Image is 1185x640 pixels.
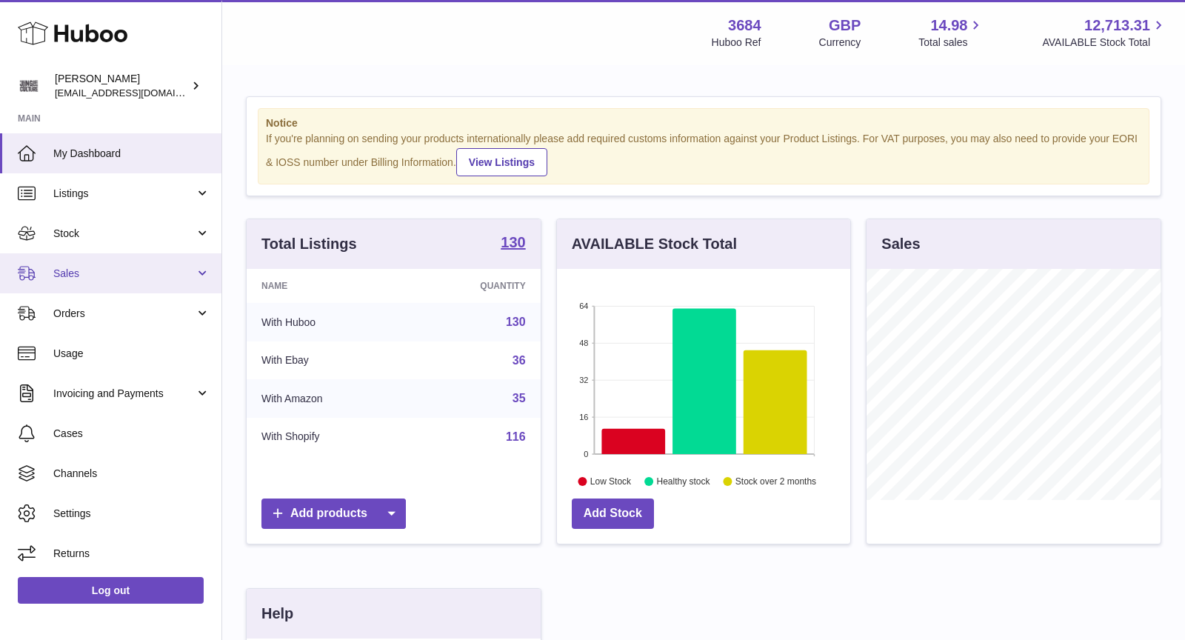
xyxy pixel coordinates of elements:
[930,16,967,36] span: 14.98
[829,16,861,36] strong: GBP
[266,132,1141,176] div: If you're planning on sending your products internationally please add required customs informati...
[53,427,210,441] span: Cases
[55,87,218,99] span: [EMAIL_ADDRESS][DOMAIN_NAME]
[53,347,210,361] span: Usage
[513,392,526,404] a: 35
[18,75,40,97] img: theinternationalventure@gmail.com
[572,499,654,529] a: Add Stock
[881,234,920,254] h3: Sales
[456,148,547,176] a: View Listings
[656,476,710,487] text: Healthy stock
[53,307,195,321] span: Orders
[506,430,526,443] a: 116
[247,418,407,456] td: With Shopify
[247,303,407,341] td: With Huboo
[590,476,632,487] text: Low Stock
[261,234,357,254] h3: Total Listings
[579,301,588,310] text: 64
[247,341,407,380] td: With Ebay
[572,234,737,254] h3: AVAILABLE Stock Total
[1042,36,1167,50] span: AVAILABLE Stock Total
[506,316,526,328] a: 130
[53,187,195,201] span: Listings
[53,467,210,481] span: Channels
[579,376,588,384] text: 32
[53,547,210,561] span: Returns
[247,269,407,303] th: Name
[918,16,984,50] a: 14.98 Total sales
[1084,16,1150,36] span: 12,713.31
[53,227,195,241] span: Stock
[55,72,188,100] div: [PERSON_NAME]
[728,16,761,36] strong: 3684
[53,147,210,161] span: My Dashboard
[247,379,407,418] td: With Amazon
[712,36,761,50] div: Huboo Ref
[735,476,816,487] text: Stock over 2 months
[53,507,210,521] span: Settings
[501,235,525,253] a: 130
[1042,16,1167,50] a: 12,713.31 AVAILABLE Stock Total
[18,577,204,604] a: Log out
[579,413,588,421] text: 16
[261,604,293,624] h3: Help
[584,450,588,459] text: 0
[819,36,861,50] div: Currency
[579,339,588,347] text: 48
[266,116,1141,130] strong: Notice
[53,267,195,281] span: Sales
[53,387,195,401] span: Invoicing and Payments
[918,36,984,50] span: Total sales
[501,235,525,250] strong: 130
[513,354,526,367] a: 36
[407,269,541,303] th: Quantity
[261,499,406,529] a: Add products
